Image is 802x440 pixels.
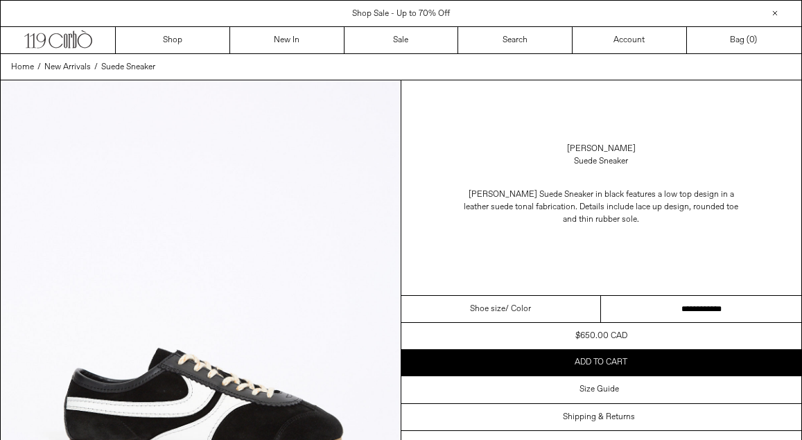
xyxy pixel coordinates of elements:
h3: Shipping & Returns [563,412,635,422]
span: Suede Sneaker [101,62,155,73]
span: Add to cart [575,357,627,368]
a: New In [230,27,345,53]
a: Home [11,61,34,73]
a: Shop [116,27,230,53]
a: [PERSON_NAME] [567,143,636,155]
span: / [37,61,41,73]
a: Shop Sale - Up to 70% Off [352,8,450,19]
a: Suede Sneaker [101,61,155,73]
span: New Arrivals [44,62,91,73]
div: $650.00 CAD [575,330,627,342]
a: Account [573,27,687,53]
span: / Color [505,303,531,315]
a: Sale [345,27,459,53]
h3: Size Guide [579,385,619,394]
div: Suede Sneaker [574,155,628,168]
p: [PERSON_NAME] Suede Sneaker in black features a low top design in a leather suede tonal fabricati... [462,182,740,233]
span: 0 [749,35,754,46]
a: Bag () [687,27,801,53]
span: / [94,61,98,73]
a: Search [458,27,573,53]
span: Shoe size [470,303,505,315]
a: New Arrivals [44,61,91,73]
span: ) [749,34,757,46]
span: Home [11,62,34,73]
button: Add to cart [401,349,802,376]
